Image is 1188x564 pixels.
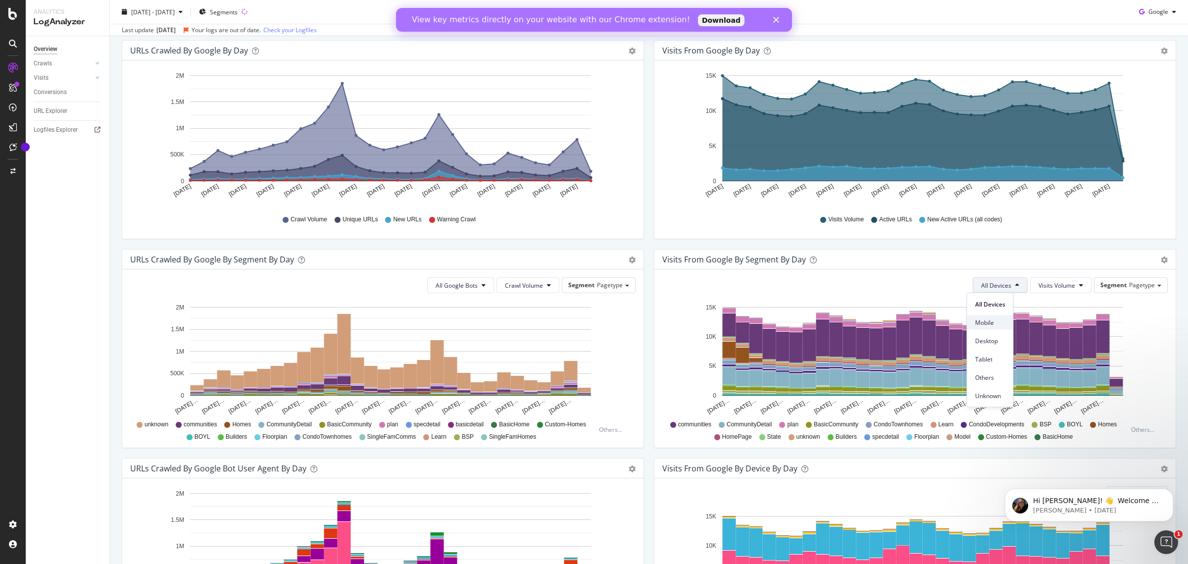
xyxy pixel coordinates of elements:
span: Segment [1100,281,1127,289]
span: Visits Volume [1039,281,1075,290]
div: Visits from Google by day [662,46,760,55]
a: Logfiles Explorer [34,125,102,135]
text: 1.5M [171,99,184,105]
span: Builders [226,433,247,441]
text: 1M [176,125,184,132]
span: basicdetail [456,420,484,429]
div: LogAnalyzer [34,16,101,28]
span: [DATE] - [DATE] [131,7,175,16]
span: communities [184,420,217,429]
span: Floorplan [262,433,287,441]
text: [DATE] [1008,183,1028,198]
span: New URLs [393,215,421,224]
span: Homes [1098,420,1117,429]
span: Desktop [975,336,1005,345]
text: [DATE] [172,183,192,198]
span: HomePage [722,433,752,441]
span: Learn [431,433,446,441]
svg: A chart. [130,68,631,206]
text: [DATE] [338,183,358,198]
span: CommunityDetail [266,420,311,429]
span: BasicHome [1042,433,1073,441]
span: unknown [145,420,168,429]
text: [DATE] [1036,183,1056,198]
span: Floorplan [914,433,939,441]
div: Crawls [34,58,52,69]
text: [DATE] [981,183,1000,198]
span: State [767,433,781,441]
text: [DATE] [704,183,724,198]
text: [DATE] [559,183,579,198]
text: [DATE] [760,183,780,198]
text: [DATE] [953,183,973,198]
span: BOYL [195,433,210,441]
span: Custom-Homes [545,420,586,429]
text: 15K [706,304,716,311]
text: [DATE] [283,183,303,198]
span: SingleFamHomes [489,433,536,441]
span: BasicHome [499,420,529,429]
span: Crawl Volume [291,215,327,224]
div: Your logs are out of date. [192,26,261,35]
span: Homes [232,420,251,429]
text: [DATE] [476,183,496,198]
text: [DATE] [1064,183,1084,198]
div: Last update [122,26,317,35]
span: New Active URLs (all codes) [927,215,1002,224]
span: Mobile [975,318,1005,327]
text: [DATE] [504,183,524,198]
div: Others... [599,425,627,434]
button: All Devices [973,277,1028,293]
text: 2M [176,304,184,311]
span: Tablet [975,355,1005,363]
span: 1 [1175,530,1183,538]
text: 0 [181,178,184,185]
div: Visits from Google By Segment By Day [662,255,806,264]
div: Visits [34,73,49,83]
text: [DATE] [842,183,862,198]
a: Crawls [34,58,93,69]
div: [DATE] [156,26,176,35]
text: 1.5M [171,326,184,333]
span: Segment [568,281,594,289]
text: 500K [170,152,184,158]
text: [DATE] [200,183,220,198]
div: Conversions [34,87,67,98]
button: Visits Volume [1030,277,1091,293]
svg: A chart. [662,68,1163,206]
span: Builders [836,433,857,441]
text: [DATE] [870,183,890,198]
text: 10K [706,107,716,114]
text: [DATE] [788,183,807,198]
text: 1M [176,543,184,550]
span: Visits Volume [828,215,864,224]
span: Learn [939,420,954,429]
span: Others [975,373,1005,382]
div: Overview [34,44,57,54]
div: Visits From Google By Device By Day [662,463,797,473]
text: [DATE] [815,183,835,198]
text: [DATE] [394,183,413,198]
button: Google [1135,4,1180,20]
text: [DATE] [732,183,752,198]
div: Analytics [34,8,101,16]
span: specdetail [872,433,899,441]
span: BSP [1039,420,1051,429]
span: Pagetype [1129,281,1155,289]
text: 1M [176,348,184,355]
div: Others... [1131,425,1159,434]
span: Unknown [975,391,1005,400]
span: Segments [210,7,238,16]
div: URLs Crawled by Google by day [130,46,248,55]
a: URL Explorer [34,106,102,116]
text: [DATE] [228,183,247,198]
span: CondoTownhomes [874,420,923,429]
text: 10K [706,542,716,549]
text: 1.5M [171,516,184,523]
span: Crawl Volume [505,281,543,290]
text: [DATE] [898,183,918,198]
